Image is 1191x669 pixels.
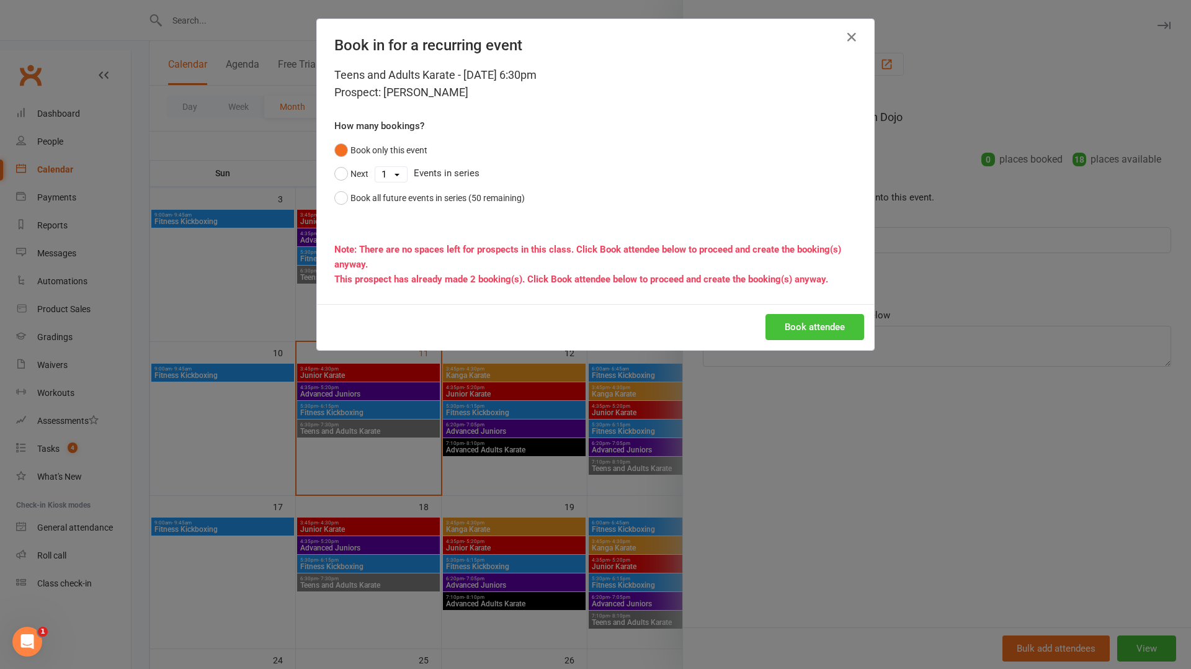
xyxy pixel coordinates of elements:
button: Next [334,162,368,186]
button: Book only this event [334,138,427,162]
div: Events in series [334,162,857,186]
div: This prospect has already made 2 booking(s). Click Book attendee below to proceed and create the ... [334,272,857,287]
label: How many bookings? [334,119,424,133]
button: Book all future events in series (50 remaining) [334,186,525,210]
div: Note: There are no spaces left for prospects in this class. Click Book attendee below to proceed ... [334,242,857,272]
button: Book attendee [765,314,864,340]
div: Teens and Adults Karate - [DATE] 6:30pm Prospect: [PERSON_NAME] [334,66,857,101]
span: 1 [38,627,48,637]
button: Close [842,27,862,47]
iframe: Intercom live chat [12,627,42,657]
div: Book all future events in series (50 remaining) [350,191,525,205]
h4: Book in for a recurring event [334,37,857,54]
